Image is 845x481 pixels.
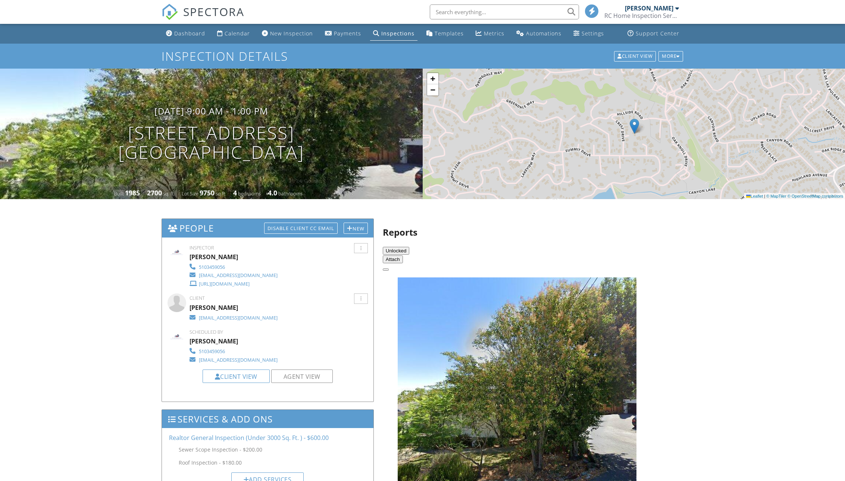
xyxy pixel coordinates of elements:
[190,313,278,321] a: [EMAIL_ADDRESS][DOMAIN_NAME]
[423,27,467,41] a: Templates
[582,30,604,37] div: Settings
[214,27,253,41] a: Calendar
[199,281,250,287] div: [URL][DOMAIN_NAME]
[766,194,786,198] a: © MapTiler
[125,188,140,197] div: 1985
[163,27,208,41] a: Dashboard
[190,271,278,279] a: [EMAIL_ADDRESS][DOMAIN_NAME]
[216,190,226,197] span: sq.ft.
[427,84,438,95] a: Zoom out
[625,27,682,41] a: Support Center
[526,30,561,37] div: Automations
[182,190,198,197] span: Lot Size
[658,51,683,62] div: More
[190,295,205,301] span: Client
[264,223,338,234] div: Disable Client CC Email
[215,372,257,381] a: Client View
[174,30,205,37] div: Dashboard
[162,410,373,428] h3: Services & Add ons
[430,74,435,83] span: +
[225,30,250,37] div: Calendar
[630,119,639,134] img: Marker
[199,357,278,363] div: [EMAIL_ADDRESS][DOMAIN_NAME]
[570,27,607,41] a: Settings
[114,190,124,197] span: Built
[484,30,504,37] div: Metrics
[270,30,313,37] div: New Inspection
[199,315,278,321] div: [EMAIL_ADDRESS][DOMAIN_NAME]
[233,188,237,197] div: 4
[427,73,438,84] a: Zoom in
[200,188,215,197] div: 9750
[162,50,684,63] h1: Inspection Details
[381,30,414,37] div: Inspections
[154,106,268,116] h3: [DATE] 9:00 am - 1:00 pm
[190,328,223,335] span: Scheduled By
[190,244,214,251] span: Inspector
[370,27,417,41] a: Inspections
[430,4,579,19] input: Search everything...
[190,336,238,347] div: [PERSON_NAME]
[190,355,278,364] a: [EMAIL_ADDRESS][DOMAIN_NAME]
[169,434,329,442] span: Realtor General Inspection (Under 3000 Sq. Ft. ) - $600.00
[613,52,658,59] a: Client View
[190,262,278,271] a: 5103459056
[162,219,373,237] h3: People
[788,194,843,198] a: © OpenStreetMap contributors
[614,51,656,62] div: Client View
[118,123,304,163] h1: [STREET_ADDRESS] [GEOGRAPHIC_DATA]
[636,30,679,37] div: Support Center
[199,272,278,278] div: [EMAIL_ADDRESS][DOMAIN_NAME]
[190,347,278,355] a: 5103459056
[322,27,364,41] a: Payments
[268,188,277,197] div: 4.0
[190,302,238,313] div: [PERSON_NAME]
[199,264,225,270] div: 5103459056
[430,85,435,94] span: −
[513,27,564,41] a: Automations (Basic)
[162,4,178,20] img: The Best Home Inspection Software - Spectora
[162,10,244,26] a: SPECTORA
[259,27,316,41] a: New Inspection
[334,30,361,37] div: Payments
[190,279,278,287] a: [URL][DOMAIN_NAME]
[163,190,175,197] span: sq. ft.
[746,194,763,198] a: Leaflet
[238,190,261,197] span: bedrooms
[190,251,238,262] div: [PERSON_NAME]
[183,4,244,19] span: SPECTORA
[625,4,673,12] div: [PERSON_NAME]
[179,446,368,453] li: Add on: Sewer Scope Inspection
[147,188,162,197] div: 2700
[199,348,225,354] div: 5103459056
[344,223,368,234] div: New
[168,434,368,466] li: Service: Realtor General Inspection (Under 3000 Sq. Ft. )
[604,12,679,19] div: RC Home Inspection Services Inc.
[764,194,765,198] span: |
[435,30,464,37] div: Templates
[278,190,303,197] span: bathrooms
[179,459,368,466] li: Add on: Roof Inspection
[473,27,507,41] a: Metrics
